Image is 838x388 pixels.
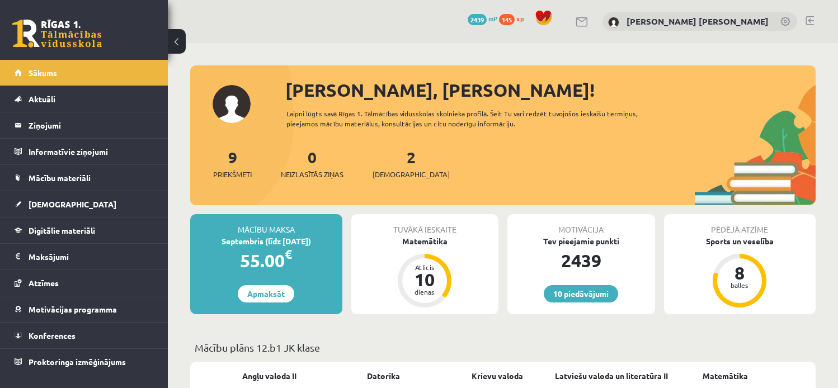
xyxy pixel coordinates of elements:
[507,235,655,247] div: Tev pieejamie punkti
[664,214,816,235] div: Pēdējā atzīme
[703,370,748,382] a: Matemātika
[238,285,294,302] a: Apmaksāt
[29,357,126,367] span: Proktoringa izmēģinājums
[468,14,497,23] a: 2439 mP
[29,244,154,269] legend: Maksājumi
[373,169,450,180] span: [DEMOGRAPHIC_DATA]
[408,264,441,271] div: Atlicis
[190,235,342,247] div: Septembris (līdz [DATE])
[664,235,816,247] div: Sports un veselība
[15,323,154,348] a: Konferences
[213,147,252,180] a: 9Priekšmeti
[367,370,400,382] a: Datorika
[286,108,662,129] div: Laipni lūgts savā Rīgas 1. Tālmācības vidusskolas skolnieka profilā. Šeit Tu vari redzēt tuvojošo...
[723,282,756,288] div: balles
[29,330,76,340] span: Konferences
[499,14,529,23] a: 145 xp
[499,14,515,25] span: 145
[29,199,116,209] span: [DEMOGRAPHIC_DATA]
[15,349,154,375] a: Proktoringa izmēģinājums
[15,296,154,322] a: Motivācijas programma
[195,340,811,355] p: Mācību plāns 12.b1 JK klase
[488,14,497,23] span: mP
[408,288,441,295] div: dienas
[373,147,450,180] a: 2[DEMOGRAPHIC_DATA]
[15,60,154,86] a: Sākums
[281,147,343,180] a: 0Neizlasītās ziņas
[351,235,499,247] div: Matemātika
[213,169,252,180] span: Priekšmeti
[351,235,499,309] a: Matemātika Atlicis 10 dienas
[544,285,618,302] a: 10 piedāvājumi
[468,14,487,25] span: 2439
[15,139,154,164] a: Informatīvie ziņojumi
[15,270,154,296] a: Atzīmes
[29,139,154,164] legend: Informatīvie ziņojumi
[15,86,154,112] a: Aktuāli
[723,264,756,282] div: 8
[507,247,655,274] div: 2439
[29,112,154,138] legend: Ziņojumi
[15,165,154,191] a: Mācību materiāli
[472,370,523,382] a: Krievu valoda
[29,278,59,288] span: Atzīmes
[29,68,57,78] span: Sākums
[29,225,95,235] span: Digitālie materiāli
[15,112,154,138] a: Ziņojumi
[15,217,154,243] a: Digitālie materiāli
[29,173,91,183] span: Mācību materiāli
[285,77,816,103] div: [PERSON_NAME], [PERSON_NAME]!
[285,246,292,262] span: €
[29,94,55,104] span: Aktuāli
[15,191,154,217] a: [DEMOGRAPHIC_DATA]
[627,16,769,27] a: [PERSON_NAME] [PERSON_NAME]
[516,14,524,23] span: xp
[351,214,499,235] div: Tuvākā ieskaite
[281,169,343,180] span: Neizlasītās ziņas
[15,244,154,269] a: Maksājumi
[507,214,655,235] div: Motivācija
[664,235,816,309] a: Sports un veselība 8 balles
[29,304,117,314] span: Motivācijas programma
[408,271,441,288] div: 10
[555,370,668,382] a: Latviešu valoda un literatūra II
[190,247,342,274] div: 55.00
[242,370,296,382] a: Angļu valoda II
[190,214,342,235] div: Mācību maksa
[608,17,619,28] img: Anželika Evartovska
[12,20,102,48] a: Rīgas 1. Tālmācības vidusskola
